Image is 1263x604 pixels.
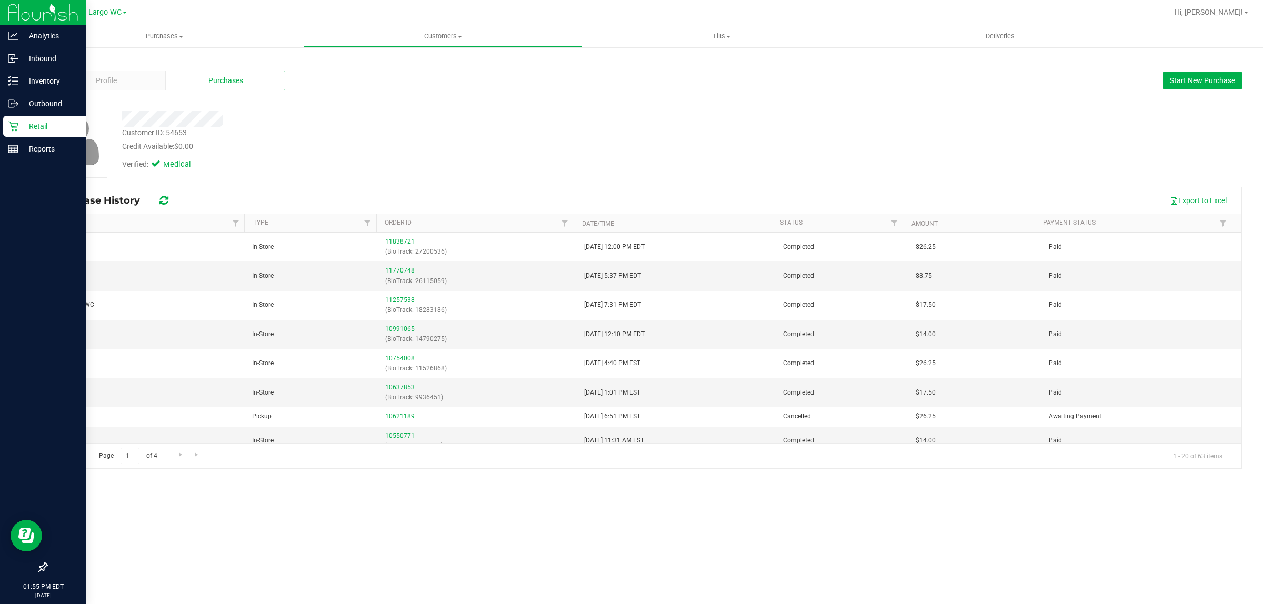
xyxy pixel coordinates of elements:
[911,220,938,227] a: Amount
[90,448,166,464] span: Page of 4
[1175,8,1243,16] span: Hi, [PERSON_NAME]!
[583,32,860,41] span: Tills
[783,436,814,446] span: Completed
[916,300,936,310] span: $17.50
[582,220,614,227] a: Date/Time
[385,219,412,226] a: Order ID
[253,219,268,226] a: Type
[584,358,640,368] span: [DATE] 4:40 PM EST
[1163,72,1242,89] button: Start New Purchase
[1165,448,1231,464] span: 1 - 20 of 63 items
[385,384,415,391] a: 10637853
[780,219,803,226] a: Status
[252,242,274,252] span: In-Store
[385,334,572,344] p: (BioTrack: 14790275)
[584,329,645,339] span: [DATE] 12:10 PM EDT
[252,436,274,446] span: In-Store
[783,388,814,398] span: Completed
[122,159,205,170] div: Verified:
[227,214,244,232] a: Filter
[1049,388,1062,398] span: Paid
[584,271,641,281] span: [DATE] 5:37 PM EDT
[1049,271,1062,281] span: Paid
[783,300,814,310] span: Completed
[8,121,18,132] inline-svg: Retail
[385,276,572,286] p: (BioTrack: 26115059)
[252,329,274,339] span: In-Store
[18,52,82,65] p: Inbound
[304,25,582,47] a: Customers
[1215,214,1232,232] a: Filter
[1049,411,1101,421] span: Awaiting Payment
[385,355,415,362] a: 10754008
[18,97,82,110] p: Outbound
[584,300,641,310] span: [DATE] 7:31 PM EDT
[584,411,640,421] span: [DATE] 6:51 PM EST
[783,271,814,281] span: Completed
[8,98,18,109] inline-svg: Outbound
[916,411,936,421] span: $26.25
[556,214,574,232] a: Filter
[1043,219,1096,226] a: Payment Status
[208,75,243,86] span: Purchases
[252,358,274,368] span: In-Store
[385,296,415,304] a: 11257538
[88,8,122,17] span: Largo WC
[252,300,274,310] span: In-Store
[8,31,18,41] inline-svg: Analytics
[8,76,18,86] inline-svg: Inventory
[1163,192,1234,209] button: Export to Excel
[8,53,18,64] inline-svg: Inbound
[5,582,82,591] p: 01:55 PM EDT
[122,127,187,138] div: Customer ID: 54653
[18,29,82,42] p: Analytics
[18,143,82,155] p: Reports
[385,238,415,245] a: 11838721
[1170,76,1235,85] span: Start New Purchase
[783,358,814,368] span: Completed
[385,247,572,257] p: (BioTrack: 27200536)
[252,271,274,281] span: In-Store
[916,388,936,398] span: $17.50
[582,25,860,47] a: Tills
[18,75,82,87] p: Inventory
[358,214,376,232] a: Filter
[916,436,936,446] span: $14.00
[1049,358,1062,368] span: Paid
[971,32,1029,41] span: Deliveries
[385,392,572,402] p: (BioTrack: 9936451)
[25,32,304,41] span: Purchases
[584,388,640,398] span: [DATE] 1:01 PM EST
[121,448,139,464] input: 1
[122,141,712,152] div: Credit Available:
[885,214,903,232] a: Filter
[173,448,188,462] a: Go to the next page
[11,520,42,551] iframe: Resource center
[385,305,572,315] p: (BioTrack: 18283186)
[304,32,582,41] span: Customers
[1049,300,1062,310] span: Paid
[783,329,814,339] span: Completed
[783,242,814,252] span: Completed
[916,329,936,339] span: $14.00
[385,325,415,333] a: 10991065
[916,358,936,368] span: $26.25
[189,448,205,462] a: Go to the last page
[174,142,193,150] span: $0.00
[1049,242,1062,252] span: Paid
[1049,329,1062,339] span: Paid
[385,432,415,439] a: 10550771
[18,120,82,133] p: Retail
[252,388,274,398] span: In-Store
[252,411,272,421] span: Pickup
[1049,436,1062,446] span: Paid
[385,364,572,374] p: (BioTrack: 11526868)
[783,411,811,421] span: Cancelled
[385,267,415,274] a: 11770748
[25,25,304,47] a: Purchases
[861,25,1139,47] a: Deliveries
[385,441,572,451] p: (BioTrack: 8669844)
[385,412,415,420] a: 10621189
[584,436,644,446] span: [DATE] 11:31 AM EST
[55,195,151,206] span: Purchase History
